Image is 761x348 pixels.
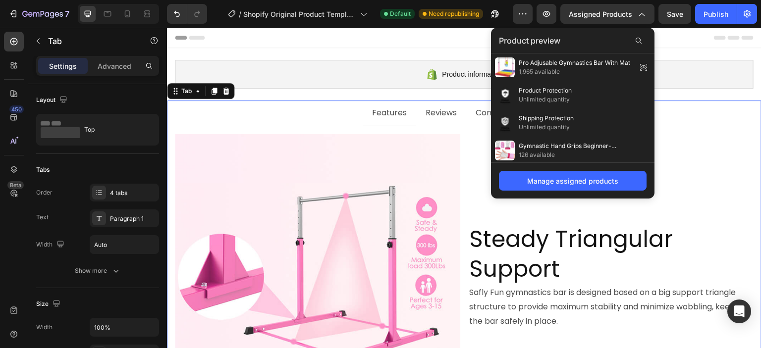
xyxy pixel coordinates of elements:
[110,214,157,223] div: Paragraph 1
[519,114,574,123] span: Shipping Protection
[36,188,53,197] div: Order
[36,94,69,107] div: Layout
[257,77,291,94] div: Rich Text Editor. Editing area: main
[695,4,737,24] button: Publish
[569,9,632,19] span: Assigned Products
[499,171,647,191] button: Manage assigned products
[90,236,159,253] input: Auto
[7,181,24,189] div: Beta
[36,238,66,251] div: Width
[302,258,586,300] p: Safly Fun gymnastics bar is designed based on a big support triangle structure to provide maximum...
[495,57,515,77] img: preview-img
[519,123,574,132] span: Unlimited quantity
[527,176,618,186] div: Manage assigned products
[12,59,27,68] div: Tab
[98,61,131,71] p: Advanced
[36,298,62,311] div: Size
[658,4,691,24] button: Save
[495,141,515,160] img: preview-img
[390,9,411,18] span: Default
[519,142,633,150] span: Gymnastic Hand Grips Beginner-Friendly
[49,61,77,71] p: Settings
[519,58,630,67] span: Pro Adjusable Gymnastics Bar With Mat
[560,4,654,24] button: Assigned Products
[167,4,207,24] div: Undo/Redo
[495,113,515,133] img: preview-img
[84,118,145,141] div: Top
[519,150,633,159] span: 126 available
[239,9,241,19] span: /
[167,28,761,348] iframe: Design area
[4,4,74,24] button: 7
[309,78,350,93] p: Compares
[368,77,391,94] div: Rich Text Editor. Editing area: main
[243,9,356,19] span: Shopify Original Product Template
[259,78,290,93] p: Reviews
[36,323,53,332] div: Width
[667,10,683,18] span: Save
[519,95,572,104] span: Unlimited quantity
[275,41,335,52] span: Product information
[369,78,389,93] p: FAQs
[307,77,352,94] div: Rich Text Editor. Editing area: main
[48,35,132,47] p: Tab
[36,165,50,174] div: Tabs
[204,77,241,94] div: Rich Text Editor. Editing area: main
[90,318,159,336] input: Auto
[499,35,560,47] span: Product preview
[205,78,240,93] p: Features
[429,9,479,18] span: Need republishing
[75,266,121,276] div: Show more
[65,8,69,20] p: 7
[704,9,728,19] div: Publish
[9,105,24,113] div: 450
[110,189,157,198] div: 4 tabs
[495,85,515,105] img: preview-img
[519,67,630,76] span: 1,965 available
[36,213,49,222] div: Text
[301,196,587,257] h2: Steady Triangular Support
[727,299,751,323] div: Open Intercom Messenger
[36,262,159,280] button: Show more
[519,86,572,95] span: Product Protection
